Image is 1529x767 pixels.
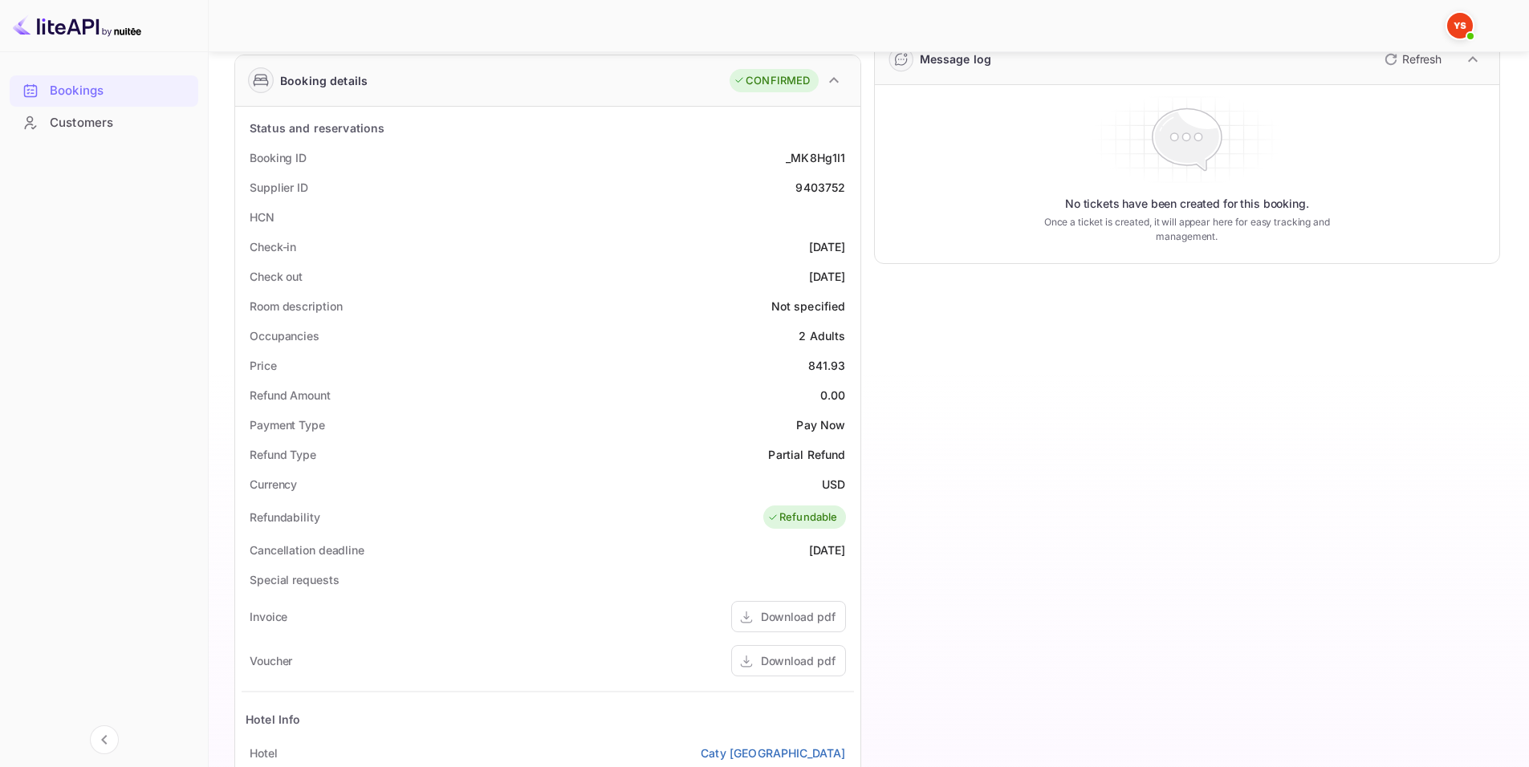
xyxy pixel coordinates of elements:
div: Download pdf [761,652,836,669]
div: 2 Adults [799,327,845,344]
div: Voucher [250,652,292,669]
div: Payment Type [250,416,325,433]
img: LiteAPI logo [13,13,141,39]
img: Yandex Support [1447,13,1473,39]
div: _MK8Hg1I1 [786,149,845,166]
a: Bookings [10,75,198,105]
div: Currency [250,476,297,493]
div: [DATE] [809,542,846,558]
div: 841.93 [808,357,846,374]
div: Refund Amount [250,387,331,404]
div: USD [822,476,845,493]
div: Cancellation deadline [250,542,364,558]
div: Check out [250,268,303,285]
div: Not specified [771,298,846,315]
div: 9403752 [795,179,845,196]
div: Supplier ID [250,179,308,196]
div: Occupancies [250,327,319,344]
div: Price [250,357,277,374]
div: Room description [250,298,342,315]
div: [DATE] [809,268,846,285]
div: Special requests [250,571,339,588]
div: Booking details [280,72,368,89]
div: [DATE] [809,238,846,255]
div: Pay Now [796,416,845,433]
div: Invoice [250,608,287,625]
p: No tickets have been created for this booking. [1065,196,1309,212]
div: Status and reservations [250,120,384,136]
div: CONFIRMED [734,73,810,89]
div: Hotel Info [246,711,301,728]
div: Refundability [250,509,320,526]
div: Partial Refund [768,446,845,463]
a: Caty [GEOGRAPHIC_DATA] [701,745,845,761]
p: Once a ticket is created, it will appear here for easy tracking and management. [1019,215,1355,244]
button: Collapse navigation [90,725,119,754]
div: Customers [10,108,198,139]
a: Customers [10,108,198,137]
div: Download pdf [761,608,836,625]
div: Bookings [50,82,190,100]
div: HCN [250,209,274,225]
div: Booking ID [250,149,307,166]
div: Refundable [767,509,838,526]
button: Refresh [1375,47,1448,72]
div: Refund Type [250,446,316,463]
div: Bookings [10,75,198,107]
div: Message log [920,51,992,67]
div: Customers [50,114,190,132]
div: Check-in [250,238,296,255]
p: Refresh [1402,51,1442,67]
div: Hotel [250,745,278,761]
div: 0.00 [820,387,846,404]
